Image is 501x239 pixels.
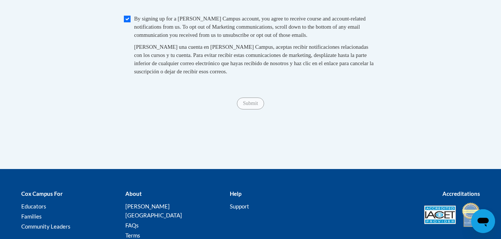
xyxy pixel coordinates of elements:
[21,203,46,210] a: Educators
[21,223,71,230] a: Community Leaders
[134,16,366,38] span: By signing up for a [PERSON_NAME] Campus account, you agree to receive course and account-related...
[461,202,480,228] img: IDA® Accredited
[424,205,456,224] img: Accredited IACET® Provider
[230,190,241,197] b: Help
[125,232,140,239] a: Terms
[125,203,182,219] a: [PERSON_NAME][GEOGRAPHIC_DATA]
[125,190,142,197] b: About
[134,44,374,74] span: [PERSON_NAME] una cuenta en [PERSON_NAME] Campus, aceptas recibir notificaciones relacionadas con...
[125,222,139,229] a: FAQs
[21,213,42,220] a: Families
[471,209,495,233] iframe: Button to launch messaging window, conversation in progress
[442,190,480,197] b: Accreditations
[21,190,63,197] b: Cox Campus For
[230,203,249,210] a: Support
